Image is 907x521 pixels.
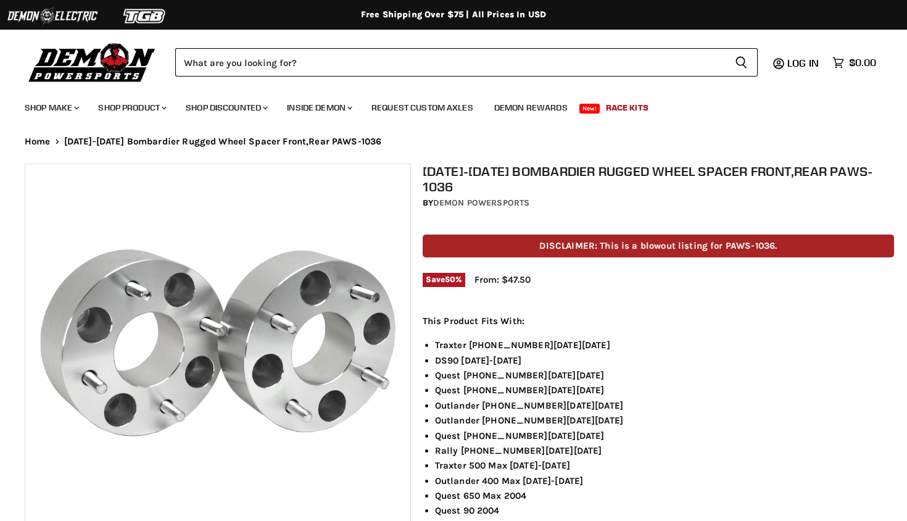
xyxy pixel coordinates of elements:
[435,353,895,368] li: DS90 [DATE]-[DATE]
[435,503,895,518] li: Quest 90 2004
[435,458,895,473] li: Traxter 500 Max [DATE]-[DATE]
[278,95,360,120] a: Inside Demon
[849,57,876,69] span: $0.00
[423,196,895,210] div: by
[423,164,895,194] h1: [DATE]-[DATE] Bombardier Rugged Wheel Spacer Front,Rear PAWS-1036
[485,95,577,120] a: Demon Rewards
[445,275,455,284] span: 50
[435,428,895,443] li: Quest [PHONE_NUMBER][DATE][DATE]
[423,273,465,286] span: Save %
[435,338,895,352] li: Traxter [PHONE_NUMBER][DATE][DATE]
[474,274,531,285] span: From: $47.50
[89,95,174,120] a: Shop Product
[435,413,895,428] li: Outlander [PHONE_NUMBER][DATE][DATE]
[175,48,725,77] input: Search
[176,95,275,120] a: Shop Discounted
[99,4,191,28] img: TGB Logo 2
[25,40,160,84] img: Demon Powersports
[15,90,873,120] ul: Main menu
[435,383,895,398] li: Quest [PHONE_NUMBER][DATE][DATE]
[597,95,658,120] a: Race Kits
[787,57,819,69] span: Log in
[579,104,600,114] span: New!
[782,57,826,69] a: Log in
[423,314,895,328] p: This Product Fits With:
[725,48,758,77] button: Search
[435,398,895,413] li: Outlander [PHONE_NUMBER][DATE][DATE]
[15,95,86,120] a: Shop Make
[826,54,882,72] a: $0.00
[435,473,895,488] li: Outlander 400 Max [DATE]-[DATE]
[435,443,895,458] li: Rally [PHONE_NUMBER][DATE][DATE]
[64,136,382,147] span: [DATE]-[DATE] Bombardier Rugged Wheel Spacer Front,Rear PAWS-1036
[25,136,51,147] a: Home
[362,95,482,120] a: Request Custom Axles
[423,235,895,257] p: DISCLAIMER: This is a blowout listing for PAWS-1036.
[435,368,895,383] li: Quest [PHONE_NUMBER][DATE][DATE]
[175,48,758,77] form: Product
[6,4,99,28] img: Demon Electric Logo 2
[433,198,529,208] a: Demon Powersports
[435,488,895,503] li: Quest 650 Max 2004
